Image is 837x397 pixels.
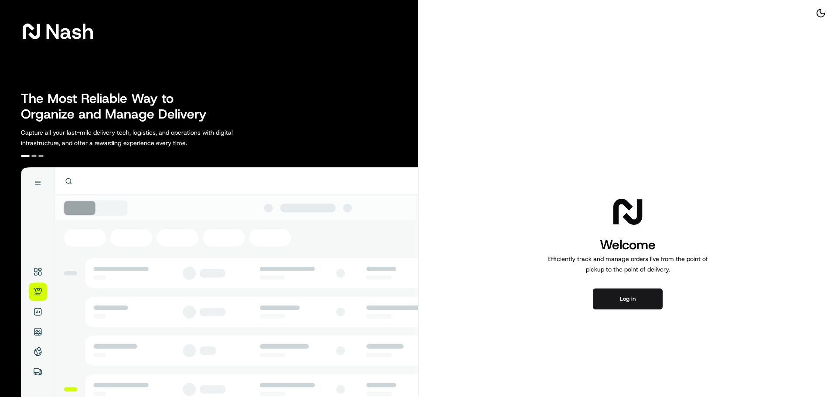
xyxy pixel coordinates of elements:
h1: Welcome [544,236,711,254]
p: Capture all your last-mile delivery tech, logistics, and operations with digital infrastructure, ... [21,127,272,148]
h2: The Most Reliable Way to Organize and Manage Delivery [21,91,216,122]
p: Efficiently track and manage orders live from the point of pickup to the point of delivery. [544,254,711,275]
span: Nash [45,23,94,40]
button: Log in [593,288,663,309]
